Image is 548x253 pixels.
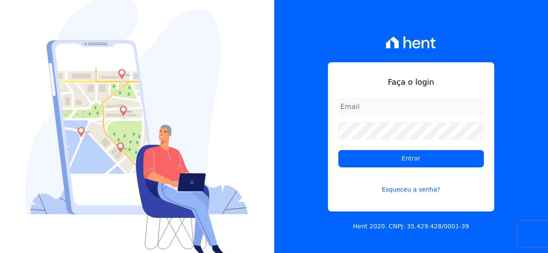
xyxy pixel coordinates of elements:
[353,222,469,231] p: Hent 2020. CNPJ: 35.429.428/0001-39
[338,98,484,115] input: Email
[338,76,484,88] h1: Faça o login
[338,174,484,194] a: Esqueceu a senha?
[338,150,484,167] input: Entrar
